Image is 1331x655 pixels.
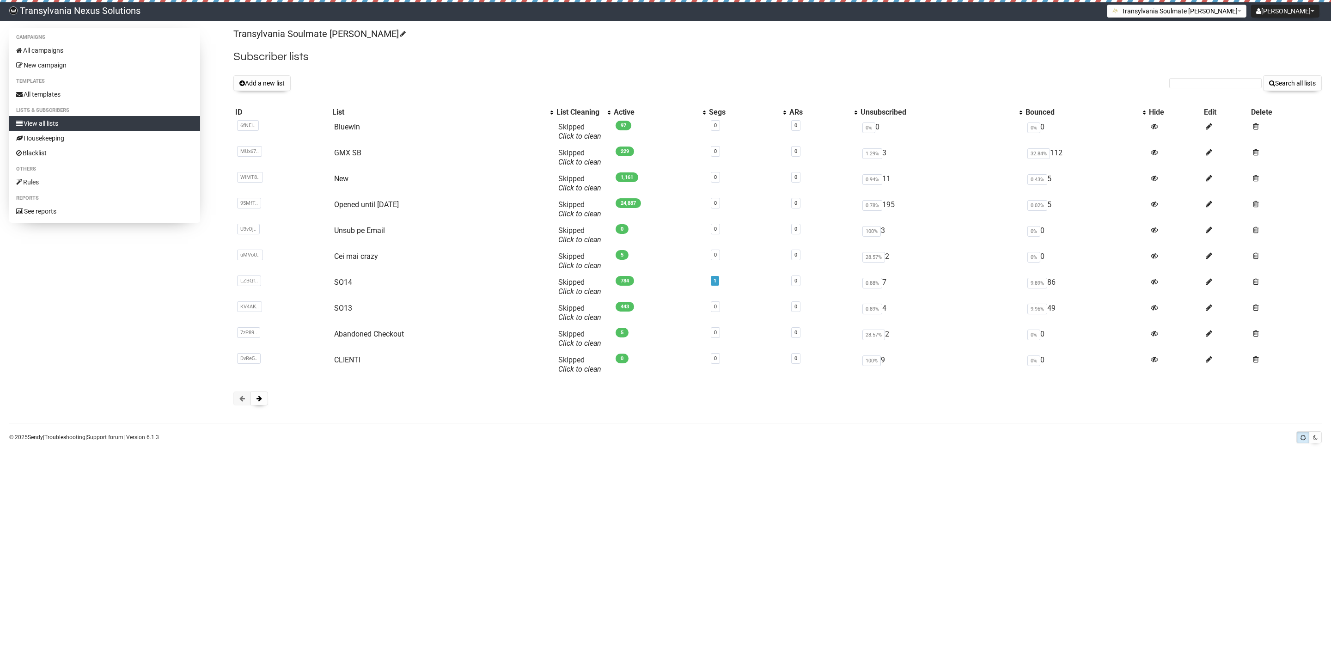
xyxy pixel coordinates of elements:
[862,355,881,366] span: 100%
[1027,278,1047,288] span: 9.89%
[859,300,1024,326] td: 4
[558,122,601,141] span: Skipped
[1027,355,1040,366] span: 0%
[9,76,200,87] li: Templates
[1027,200,1047,211] span: 0.02%
[859,222,1024,248] td: 3
[859,274,1024,300] td: 7
[614,108,698,117] div: Active
[1204,108,1247,117] div: Edit
[862,122,875,133] span: 0%
[556,108,603,117] div: List Cleaning
[334,226,385,235] a: Unsub pe Email
[330,106,555,119] th: List: No sort applied, activate to apply an ascending sort
[237,327,260,338] span: 7zP89..
[616,121,631,130] span: 97
[558,184,601,192] a: Click to clean
[1112,7,1119,14] img: 1.png
[616,198,641,208] span: 24,887
[558,355,601,373] span: Skipped
[1024,300,1147,326] td: 49
[616,250,629,260] span: 5
[44,434,85,441] a: Troubleshooting
[709,108,778,117] div: Segs
[558,209,601,218] a: Click to clean
[233,49,1322,65] h2: Subscriber lists
[9,43,200,58] a: All campaigns
[9,193,200,204] li: Reports
[794,252,797,258] a: 0
[558,261,601,270] a: Click to clean
[558,235,601,244] a: Click to clean
[1251,108,1320,117] div: Delete
[714,330,717,336] a: 0
[862,200,882,211] span: 0.78%
[1024,248,1147,274] td: 0
[794,278,797,284] a: 0
[862,174,882,185] span: 0.94%
[558,226,601,244] span: Skipped
[9,164,200,175] li: Others
[558,174,601,192] span: Skipped
[1251,5,1319,18] button: [PERSON_NAME]
[1202,106,1249,119] th: Edit: No sort applied, sorting is disabled
[334,252,378,261] a: Cei mai crazy
[1027,330,1040,340] span: 0%
[714,355,717,361] a: 0
[558,330,601,348] span: Skipped
[616,328,629,337] span: 5
[794,174,797,180] a: 0
[714,122,717,129] a: 0
[334,148,361,157] a: GMX SB
[237,275,261,286] span: LZBQf..
[714,174,717,180] a: 0
[612,106,707,119] th: Active: No sort applied, activate to apply an ascending sort
[334,330,404,338] a: Abandoned Checkout
[1147,106,1202,119] th: Hide: No sort applied, sorting is disabled
[235,108,328,117] div: ID
[616,302,634,312] span: 443
[859,248,1024,274] td: 2
[558,158,601,166] a: Click to clean
[558,132,601,141] a: Click to clean
[789,108,849,117] div: ARs
[237,250,263,260] span: uMVoU..
[558,287,601,296] a: Click to clean
[334,174,348,183] a: New
[859,326,1024,352] td: 2
[1024,171,1147,196] td: 5
[862,330,885,340] span: 28.57%
[1263,75,1322,91] button: Search all lists
[616,354,629,363] span: 0
[9,6,18,15] img: 586cc6b7d8bc403f0c61b981d947c989
[714,278,716,284] a: 1
[1024,196,1147,222] td: 5
[714,252,717,258] a: 0
[1024,352,1147,378] td: 0
[9,58,200,73] a: New campaign
[334,304,352,312] a: SO13
[1024,274,1147,300] td: 86
[9,432,159,442] p: © 2025 | | | Version 6.1.3
[9,116,200,131] a: View all lists
[9,204,200,219] a: See reports
[233,75,291,91] button: Add a new list
[558,252,601,270] span: Skipped
[859,106,1024,119] th: Unsubscribed: No sort applied, activate to apply an ascending sort
[1024,145,1147,171] td: 112
[555,106,612,119] th: List Cleaning: No sort applied, activate to apply an ascending sort
[233,106,330,119] th: ID: No sort applied, sorting is disabled
[237,301,262,312] span: KV4AK..
[859,145,1024,171] td: 3
[334,355,360,364] a: CLIENTI
[861,108,1014,117] div: Unsubscribed
[1024,326,1147,352] td: 0
[334,122,360,131] a: Bluewin
[9,131,200,146] a: Housekeeping
[558,200,601,218] span: Skipped
[794,330,797,336] a: 0
[788,106,859,119] th: ARs: No sort applied, activate to apply an ascending sort
[794,304,797,310] a: 0
[1107,5,1246,18] button: Transylvania Soulmate [PERSON_NAME]
[9,32,200,43] li: Campaigns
